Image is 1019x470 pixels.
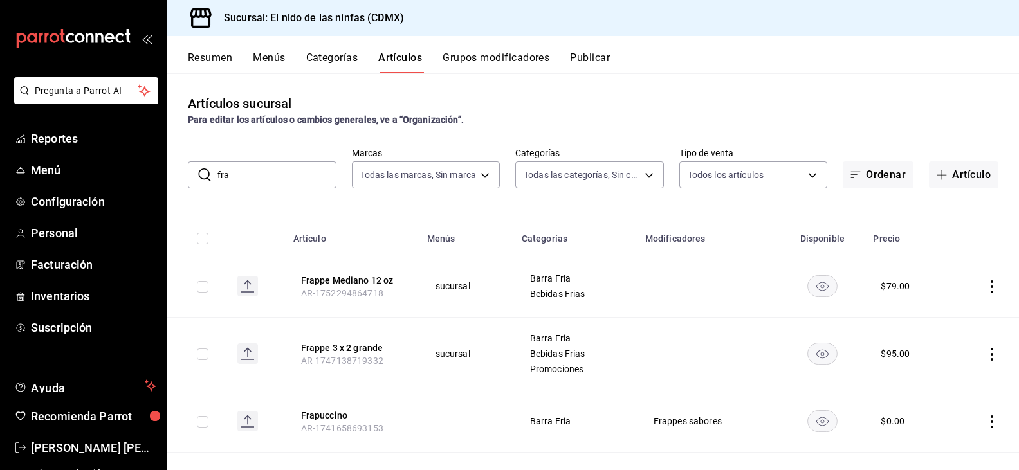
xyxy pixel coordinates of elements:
span: Promociones [530,365,621,374]
button: edit-product-location [301,341,404,354]
span: Todas las marcas, Sin marca [360,168,477,181]
th: Modificadores [638,214,780,255]
span: AR-1747138719332 [301,356,383,366]
span: Bebidas Frias [530,349,621,358]
th: Precio [865,214,950,255]
th: Menús [419,214,514,255]
button: actions [986,348,998,361]
button: Artículo [929,161,998,188]
span: AR-1741658693153 [301,423,383,433]
span: sucursal [436,349,498,358]
span: Recomienda Parrot [31,408,156,425]
div: navigation tabs [188,51,1019,73]
span: Personal [31,224,156,242]
div: $ 0.00 [881,415,904,428]
span: Configuración [31,193,156,210]
th: Disponible [779,214,865,255]
div: $ 95.00 [881,347,910,360]
span: Barra Fria [530,334,621,343]
span: [PERSON_NAME] [PERSON_NAME] [31,439,156,456]
button: Ordenar [843,161,913,188]
button: actions [986,415,998,428]
button: availability-product [807,275,838,297]
label: Categorías [515,149,664,158]
span: sucursal [436,282,498,291]
span: Inventarios [31,287,156,305]
input: Buscar artículo [217,162,336,188]
span: Menú [31,161,156,179]
button: Categorías [306,51,358,73]
button: Artículos [378,51,422,73]
button: Pregunta a Parrot AI [14,77,158,104]
span: Suscripción [31,319,156,336]
span: Bebidas Frias [530,289,621,298]
div: Artículos sucursal [188,94,291,113]
button: edit-product-location [301,274,404,287]
a: Pregunta a Parrot AI [9,93,158,107]
th: Artículo [286,214,419,255]
span: Pregunta a Parrot AI [35,84,138,98]
h3: Sucursal: El nido de las ninfas (CDMX) [214,10,404,26]
span: Facturación [31,256,156,273]
strong: Para editar los artículos o cambios generales, ve a “Organización”. [188,114,464,125]
div: $ 79.00 [881,280,910,293]
span: Ayuda [31,378,140,393]
button: Resumen [188,51,232,73]
button: edit-product-location [301,409,404,422]
span: Todos los artículos [688,168,764,181]
span: Frappes sabores [654,417,764,426]
button: actions [986,280,998,293]
span: Todas las categorías, Sin categoría [524,168,640,181]
button: Publicar [570,51,610,73]
button: availability-product [807,343,838,365]
span: Reportes [31,130,156,147]
span: AR-1752294864718 [301,288,383,298]
button: open_drawer_menu [142,33,152,44]
span: Barra Fria [530,417,621,426]
button: Grupos modificadores [443,51,549,73]
button: Menús [253,51,285,73]
span: Barra Fria [530,274,621,283]
label: Tipo de venta [679,149,828,158]
th: Categorías [514,214,638,255]
button: availability-product [807,410,838,432]
label: Marcas [352,149,500,158]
